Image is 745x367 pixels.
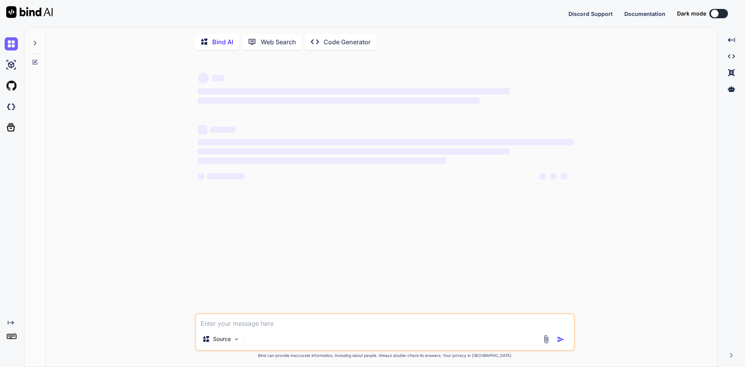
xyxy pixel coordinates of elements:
span: Documentation [624,10,665,17]
img: ai-studio [5,58,18,71]
span: ‌ [198,97,480,104]
span: ‌ [198,148,509,155]
p: Web Search [261,37,296,47]
span: ‌ [198,88,509,94]
span: ‌ [198,139,573,145]
span: ‌ [561,173,567,179]
span: ‌ [198,173,204,179]
p: Source [213,335,231,343]
img: chat [5,37,18,50]
img: darkCloudIdeIcon [5,100,18,113]
img: Bind AI [6,6,53,18]
p: Code Generator [324,37,371,47]
img: Pick Models [233,336,240,343]
span: ‌ [539,173,546,179]
button: Documentation [624,10,665,18]
span: ‌ [198,73,209,83]
span: Dark mode [677,10,706,17]
span: ‌ [198,158,446,164]
p: Bind can provide inaccurate information, including about people. Always double-check its answers.... [195,353,575,358]
span: ‌ [550,173,556,179]
img: githubLight [5,79,18,92]
span: ‌ [212,75,224,81]
span: ‌ [207,173,244,179]
img: attachment [542,335,551,344]
span: Discord Support [568,10,613,17]
img: icon [557,336,565,343]
span: ‌ [198,125,207,134]
button: Discord Support [568,10,613,18]
p: Bind AI [212,37,233,47]
span: ‌ [210,127,235,133]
